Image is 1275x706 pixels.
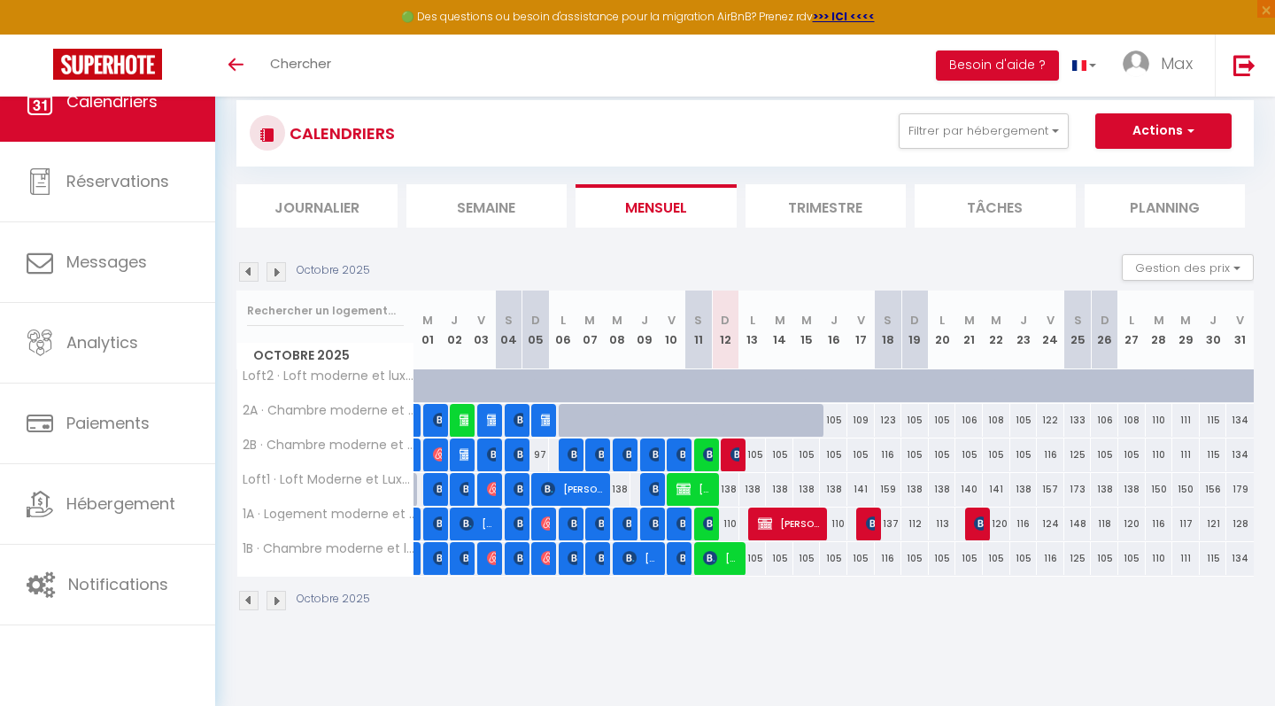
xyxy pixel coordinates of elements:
div: 138 [712,473,739,506]
div: 121 [1200,508,1227,540]
abbr: D [721,312,730,329]
abbr: S [1074,312,1082,329]
span: Loft1 · Loft Moderne et Luxueux à côté de l'aéroport! [240,473,417,486]
div: 105 [901,542,929,575]
th: 22 [983,291,1010,369]
div: 110 [1146,404,1173,437]
li: Planning [1085,184,1246,228]
span: [PERSON_NAME] [460,438,468,471]
th: 29 [1172,291,1200,369]
span: [PERSON_NAME] [514,507,522,540]
abbr: M [991,312,1001,329]
span: [PERSON_NAME] [PERSON_NAME] [433,438,442,471]
abbr: V [1236,312,1244,329]
span: [PERSON_NAME] Evy [703,438,712,471]
abbr: M [422,312,433,329]
span: [PERSON_NAME] [758,507,822,540]
span: [PERSON_NAME] [PERSON_NAME] [PERSON_NAME] [PERSON_NAME] [514,541,522,575]
abbr: L [560,312,566,329]
abbr: J [831,312,838,329]
div: 106 [955,404,983,437]
div: 138 [901,473,929,506]
span: Hébergement [66,493,175,515]
div: 105 [983,542,1010,575]
div: 115 [1200,404,1227,437]
div: 105 [847,438,875,471]
div: 157 [1037,473,1064,506]
th: 03 [468,291,496,369]
div: 105 [955,438,983,471]
div: 159 [875,473,902,506]
div: 124 [1037,508,1064,540]
span: Calendriers [66,90,158,112]
th: 05 [522,291,550,369]
input: Rechercher un logement... [247,295,404,327]
div: 134 [1226,404,1254,437]
span: Loft2 · Loft moderne et luxueux à côté de l'aéroport [240,369,417,383]
div: 138 [793,473,821,506]
div: 125 [1064,542,1092,575]
div: 115 [1200,542,1227,575]
strong: >>> ICI <<<< [813,9,875,24]
span: [PERSON_NAME] [703,507,712,540]
a: [PERSON_NAME] [414,542,423,576]
th: 26 [1091,291,1118,369]
div: 105 [1010,404,1038,437]
div: 138 [929,473,956,506]
span: [PERSON_NAME] [541,472,605,506]
span: 1A · Logement moderne et luxueux à côté de l'aéroport [240,508,417,521]
div: 138 [820,473,847,506]
span: Mees Hilbrink [622,507,631,540]
th: 31 [1226,291,1254,369]
div: 115 [1200,438,1227,471]
th: 25 [1064,291,1092,369]
div: 120 [1118,508,1146,540]
abbr: D [531,312,540,329]
span: [PERSON_NAME] [595,438,604,471]
th: 04 [495,291,522,369]
span: [PERSON_NAME] [460,541,468,575]
div: 116 [1146,508,1173,540]
abbr: S [884,312,892,329]
abbr: M [775,312,785,329]
th: 16 [820,291,847,369]
th: 14 [766,291,793,369]
div: 109 [847,404,875,437]
div: 173 [1064,473,1092,506]
span: [PERSON_NAME] [622,438,631,471]
div: 105 [793,438,821,471]
th: 11 [684,291,712,369]
div: 116 [875,438,902,471]
button: Filtrer par hébergement [899,113,1069,149]
div: 105 [901,404,929,437]
div: 179 [1226,473,1254,506]
abbr: S [505,312,513,329]
p: Octobre 2025 [297,591,370,608]
button: Besoin d'aide ? [936,50,1059,81]
th: 20 [929,291,956,369]
span: [PERSON_NAME] [514,403,522,437]
span: [PERSON_NAME] [514,472,522,506]
div: 110 [1146,542,1173,575]
span: Messages [66,251,147,273]
th: 09 [630,291,658,369]
div: 111 [1172,542,1200,575]
div: 111 [1172,438,1200,471]
div: 141 [847,473,875,506]
span: [PERSON_NAME] [568,507,576,540]
a: ... Max [1109,35,1215,97]
div: 123 [875,404,902,437]
th: 23 [1010,291,1038,369]
li: Tâches [915,184,1076,228]
div: 105 [929,438,956,471]
abbr: M [801,312,812,329]
span: [PERSON_NAME] [433,541,442,575]
h3: CALENDRIERS [285,113,395,153]
th: 27 [1118,291,1146,369]
th: 08 [604,291,631,369]
div: 117 [1172,508,1200,540]
span: Octobre 2025 [237,343,413,369]
abbr: D [1101,312,1109,329]
div: 105 [1118,438,1146,471]
div: 138 [1091,473,1118,506]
